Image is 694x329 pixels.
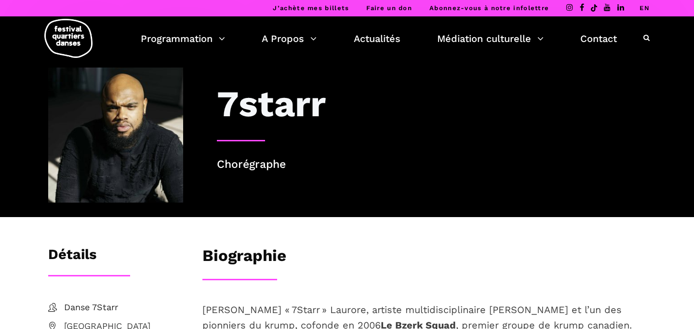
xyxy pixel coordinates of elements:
img: logo-fqd-med [44,19,93,58]
a: J’achète mes billets [273,4,349,12]
a: Médiation culturelle [437,30,544,47]
h3: 7starr [217,82,326,125]
a: Danse 7Starr [48,301,183,315]
p: Chorégraphe [217,156,646,174]
a: Faire un don [366,4,412,12]
h3: Détails [48,246,96,270]
a: EN [640,4,650,12]
a: Actualités [354,30,400,47]
img: 7starr [48,68,183,203]
h3: Biographie [202,246,286,270]
span: Danse 7Starr [64,301,183,315]
a: Contact [580,30,617,47]
a: Abonnez-vous à notre infolettre [429,4,549,12]
a: Programmation [141,30,225,47]
a: A Propos [262,30,317,47]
